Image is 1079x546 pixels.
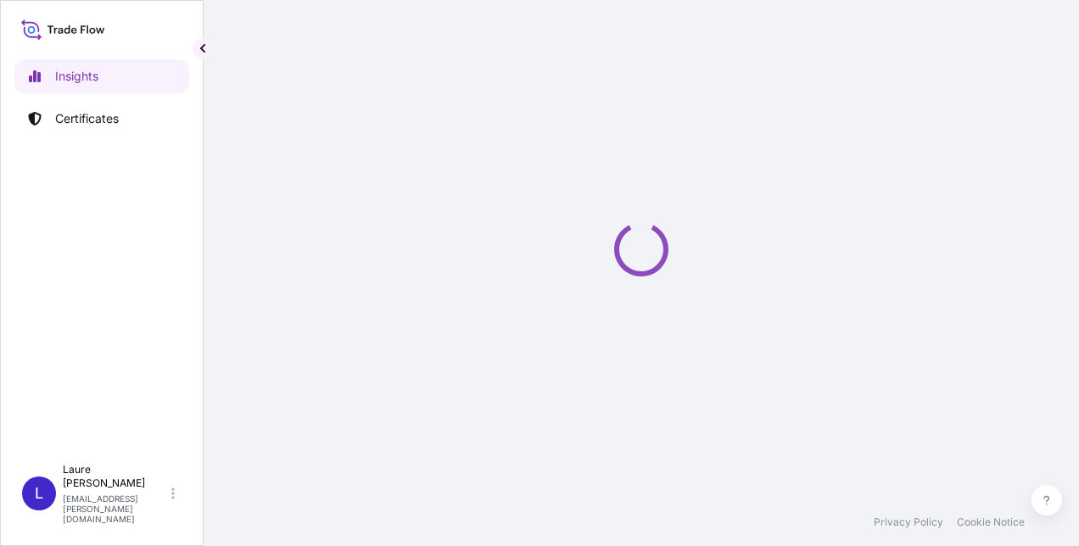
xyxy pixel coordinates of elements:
p: [EMAIL_ADDRESS][PERSON_NAME][DOMAIN_NAME] [63,493,168,524]
p: Insights [55,68,98,85]
a: Insights [14,59,189,93]
p: Laure [PERSON_NAME] [63,463,168,490]
a: Certificates [14,102,189,136]
a: Cookie Notice [957,515,1025,529]
span: L [35,485,43,502]
a: Privacy Policy [874,515,943,529]
p: Certificates [55,110,119,127]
